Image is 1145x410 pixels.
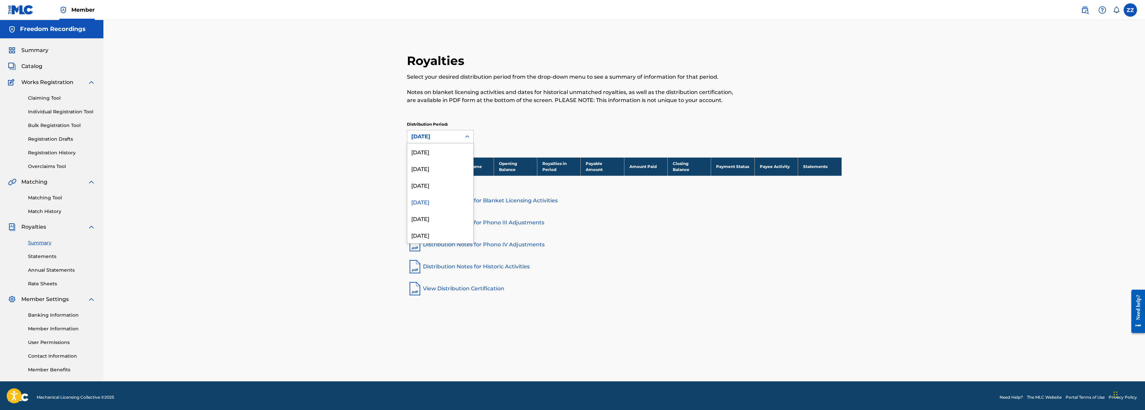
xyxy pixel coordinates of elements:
[798,157,841,176] th: Statements
[407,259,842,275] a: Distribution Notes for Historic Activities
[1112,378,1145,410] iframe: Chat Widget
[1027,394,1062,400] a: The MLC Website
[8,25,16,33] img: Accounts
[28,208,95,215] a: Match History
[407,143,473,160] div: [DATE]
[624,157,667,176] th: Amount Paid
[8,223,16,231] img: Royalties
[407,281,423,297] img: pdf
[21,62,42,70] span: Catalog
[407,193,473,210] div: [DATE]
[1078,3,1092,17] a: Public Search
[8,178,16,186] img: Matching
[668,157,711,176] th: Closing Balance
[87,295,95,303] img: expand
[1000,394,1023,400] a: Need Help?
[28,136,95,143] a: Registration Drafts
[28,95,95,102] a: Claiming Tool
[21,78,73,86] span: Works Registration
[71,6,95,14] span: Member
[21,46,48,54] span: Summary
[1066,394,1105,400] a: Portal Terms of Use
[407,121,474,127] p: Distribution Period:
[411,133,457,141] div: [DATE]
[28,312,95,319] a: Banking Information
[8,46,48,54] a: SummarySummary
[1081,6,1089,14] img: search
[1126,284,1145,339] iframe: Resource Center
[28,267,95,274] a: Annual Statements
[28,194,95,201] a: Matching Tool
[87,223,95,231] img: expand
[8,62,42,70] a: CatalogCatalog
[1124,3,1137,17] div: User Menu
[21,223,46,231] span: Royalties
[20,25,86,33] h5: Freedom Recordings
[28,239,95,246] a: Summary
[407,88,742,104] p: Notes on blanket licensing activities and dates for historical unmatched royalties, as well as th...
[8,78,17,86] img: Works Registration
[407,259,423,275] img: pdf
[1098,6,1106,14] img: help
[28,353,95,360] a: Contact Information
[59,6,67,14] img: Top Rightsholder
[407,237,423,253] img: pdf
[407,177,473,193] div: [DATE]
[1114,385,1118,405] div: Drag
[407,237,842,253] a: Distribution Notes for Phono IV Adjustments
[8,46,16,54] img: Summary
[21,295,69,303] span: Member Settings
[581,157,624,176] th: Payable Amount
[494,157,537,176] th: Opening Balance
[407,215,842,231] a: Distribution Notes for Phono III Adjustments
[8,5,34,15] img: MLC Logo
[28,366,95,373] a: Member Benefits
[28,163,95,170] a: Overclaims Tool
[407,73,742,81] p: Select your desired distribution period from the drop-down menu to see a summary of information f...
[8,62,16,70] img: Catalog
[1113,7,1120,13] div: Notifications
[28,149,95,156] a: Registration History
[28,122,95,129] a: Bulk Registration Tool
[407,281,842,297] a: View Distribution Certification
[1109,394,1137,400] a: Privacy Policy
[87,78,95,86] img: expand
[407,160,473,177] div: [DATE]
[28,253,95,260] a: Statements
[28,325,95,332] a: Member Information
[8,295,16,303] img: Member Settings
[407,210,473,227] div: [DATE]
[754,157,798,176] th: Payee Activity
[711,157,754,176] th: Payment Status
[407,53,468,68] h2: Royalties
[537,157,581,176] th: Royalties in Period
[28,280,95,287] a: Rate Sheets
[1096,3,1109,17] div: Help
[28,339,95,346] a: User Permissions
[407,227,473,243] div: [DATE]
[28,108,95,115] a: Individual Registration Tool
[21,178,47,186] span: Matching
[87,178,95,186] img: expand
[37,394,114,400] span: Mechanical Licensing Collective © 2025
[407,193,842,209] a: Distribution Notes for Blanket Licensing Activities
